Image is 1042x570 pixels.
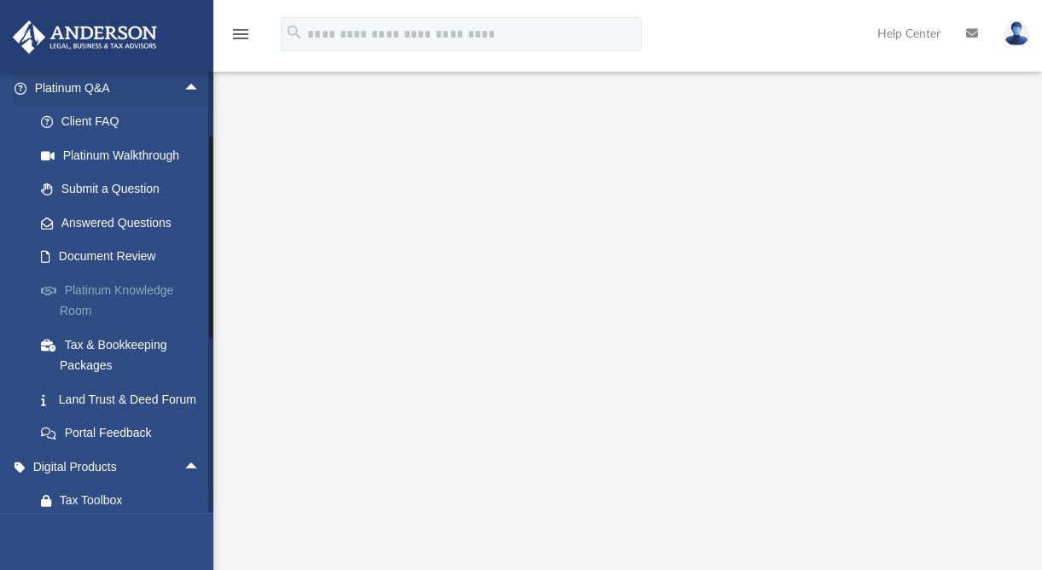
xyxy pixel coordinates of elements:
[24,382,226,416] a: Land Trust & Deed Forum
[24,138,226,172] a: Platinum Walkthrough
[285,23,304,42] i: search
[12,71,226,105] a: Platinum Q&Aarrow_drop_up
[24,484,226,518] a: Tax Toolbox
[60,490,205,511] div: Tax Toolbox
[12,450,226,484] a: Digital Productsarrow_drop_up
[8,20,162,54] img: Anderson Advisors Platinum Portal
[183,71,218,106] span: arrow_drop_up
[24,105,226,139] a: Client FAQ
[24,328,226,382] a: Tax & Bookkeeping Packages
[230,32,251,44] a: menu
[24,273,226,328] a: Platinum Knowledge Room
[24,172,226,206] a: Submit a Question
[24,240,226,274] a: Document Review
[183,450,218,485] span: arrow_drop_up
[1004,21,1029,46] img: User Pic
[24,206,226,240] a: Answered Questions
[230,24,251,44] i: menu
[24,416,226,451] a: Portal Feedback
